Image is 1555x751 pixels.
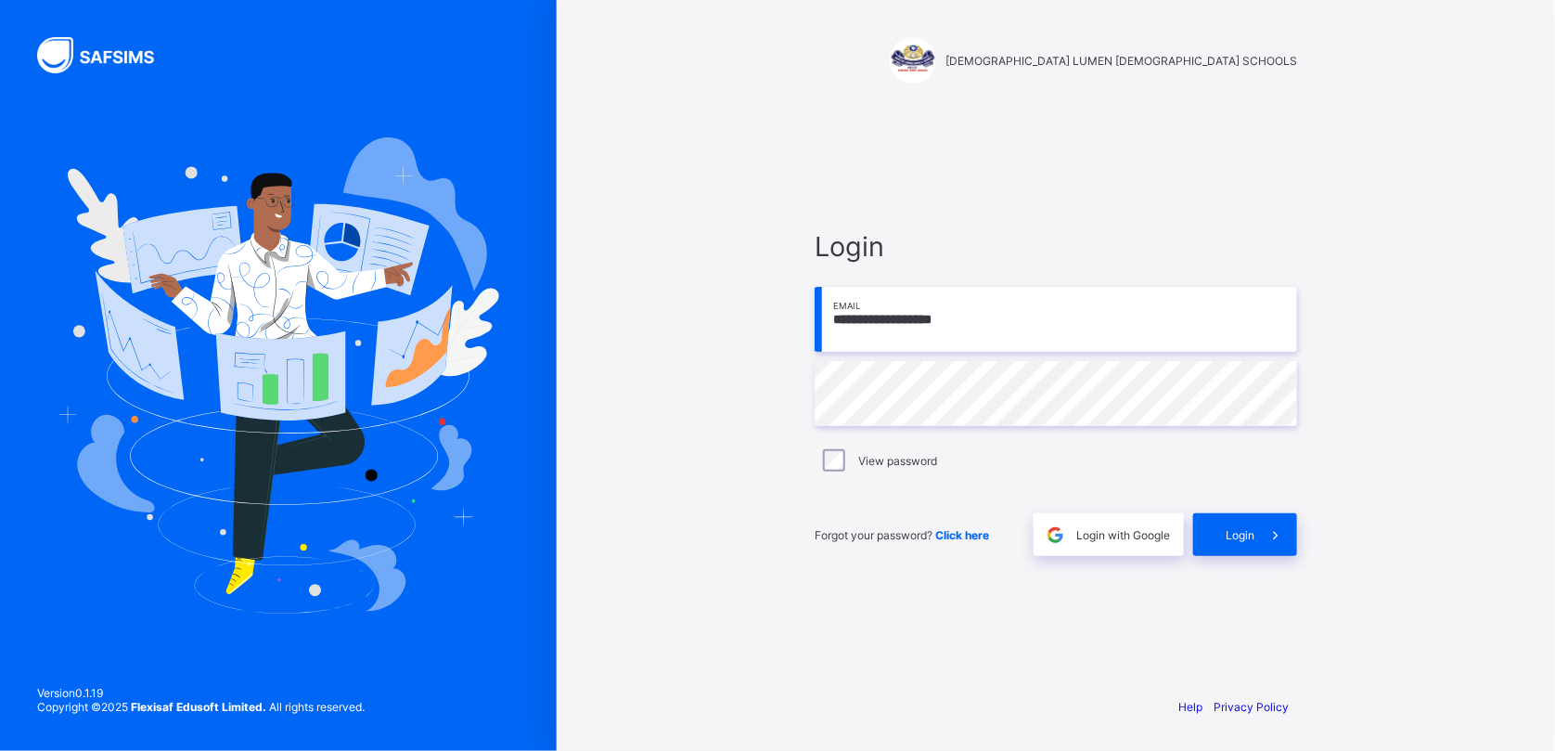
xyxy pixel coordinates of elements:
a: Click here [935,528,989,542]
span: Login [815,230,1297,263]
span: Login [1226,528,1254,542]
img: Hero Image [58,137,499,613]
span: Login with Google [1076,528,1170,542]
span: [DEMOGRAPHIC_DATA] LUMEN [DEMOGRAPHIC_DATA] SCHOOLS [945,54,1297,68]
a: Privacy Policy [1214,700,1289,714]
img: SAFSIMS Logo [37,37,176,73]
img: google.396cfc9801f0270233282035f929180a.svg [1045,524,1066,546]
strong: Flexisaf Edusoft Limited. [131,700,266,714]
span: Forgot your password? [815,528,989,542]
a: Help [1178,700,1202,714]
span: Copyright © 2025 All rights reserved. [37,700,365,714]
span: Version 0.1.19 [37,686,365,700]
label: View password [858,454,937,468]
